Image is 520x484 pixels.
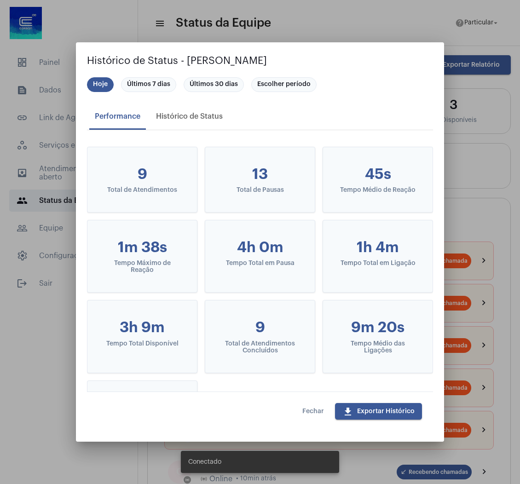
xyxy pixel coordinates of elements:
div: Tempo Médio das Ligações [338,340,418,354]
div: Total de Pausas [220,187,300,194]
div: 3h 9m [102,319,182,336]
div: 9 [220,319,300,336]
div: 45s [338,166,418,183]
mat-chip-list: Seleção de período [87,75,433,94]
h2: Histórico de Status - [PERSON_NAME] [87,53,433,68]
div: Total de Atendimentos Concluídos [220,340,300,354]
div: Tempo Total Disponível [102,340,182,347]
div: 4h 0m [220,239,300,256]
div: 9m 20s [338,319,418,336]
span: Exportar Histórico [342,408,415,415]
div: Total de Atendimentos [102,187,182,194]
div: Tempo Total em Pausa [220,260,300,267]
button: Fechar [295,403,331,420]
div: Tempo Total em Ligação [338,260,418,267]
div: Tempo Médio de Reação [338,187,418,194]
mat-chip: Últimos 30 dias [184,77,244,92]
mat-chip: Hoje [87,77,114,92]
span: Conectado [188,457,221,467]
mat-chip: Últimos 7 dias [121,77,176,92]
span: Fechar [302,408,324,415]
div: 9 [102,166,182,183]
div: 13 [220,166,300,183]
div: 1h 4m [338,239,418,256]
div: Histórico de Status [156,112,223,121]
mat-icon: download [342,406,353,417]
div: Performance [95,112,140,121]
button: Exportar Histórico [335,403,422,420]
mat-chip: Escolher período [251,77,317,92]
div: Tempo Máximo de Reação [102,260,182,274]
div: 1m 38s [102,239,182,256]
